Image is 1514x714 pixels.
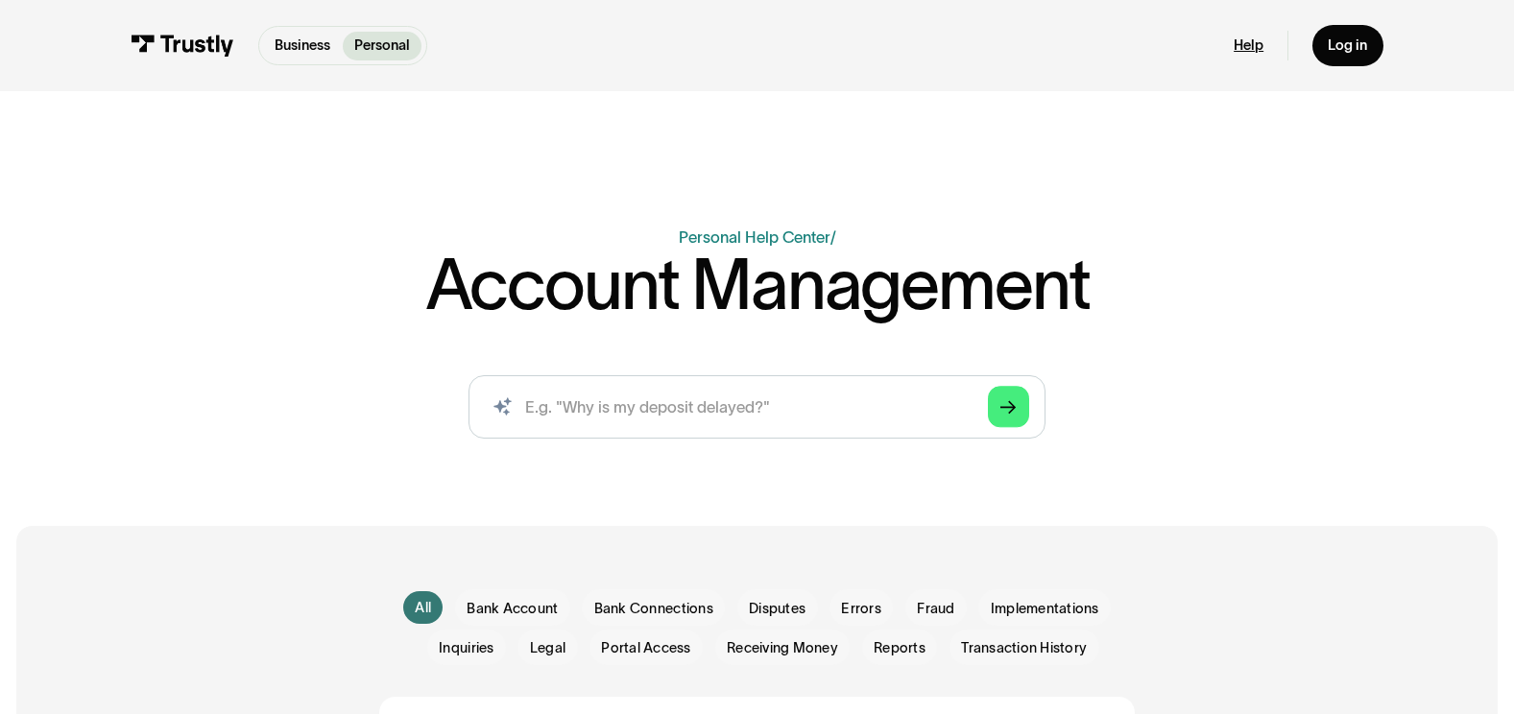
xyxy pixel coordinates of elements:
[1312,25,1383,67] a: Log in
[1234,36,1263,55] a: Help
[354,36,410,57] p: Personal
[469,375,1045,439] form: Search
[961,638,1087,658] span: Transaction History
[1328,36,1367,55] div: Log in
[830,228,836,246] div: /
[467,599,558,619] span: Bank Account
[275,36,330,57] p: Business
[439,638,493,658] span: Inquiries
[415,598,431,618] div: All
[874,638,925,658] span: Reports
[991,599,1099,619] span: Implementations
[841,599,881,619] span: Errors
[469,375,1045,439] input: search
[131,35,234,57] img: Trustly Logo
[263,32,343,60] a: Business
[530,638,565,658] span: Legal
[403,591,444,623] a: All
[679,228,830,246] a: Personal Help Center
[601,638,690,658] span: Portal Access
[917,599,954,619] span: Fraud
[594,599,713,619] span: Bank Connections
[749,599,805,619] span: Disputes
[343,32,422,60] a: Personal
[727,638,838,658] span: Receiving Money
[379,589,1135,665] form: Email Form
[425,250,1090,320] h1: Account Management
